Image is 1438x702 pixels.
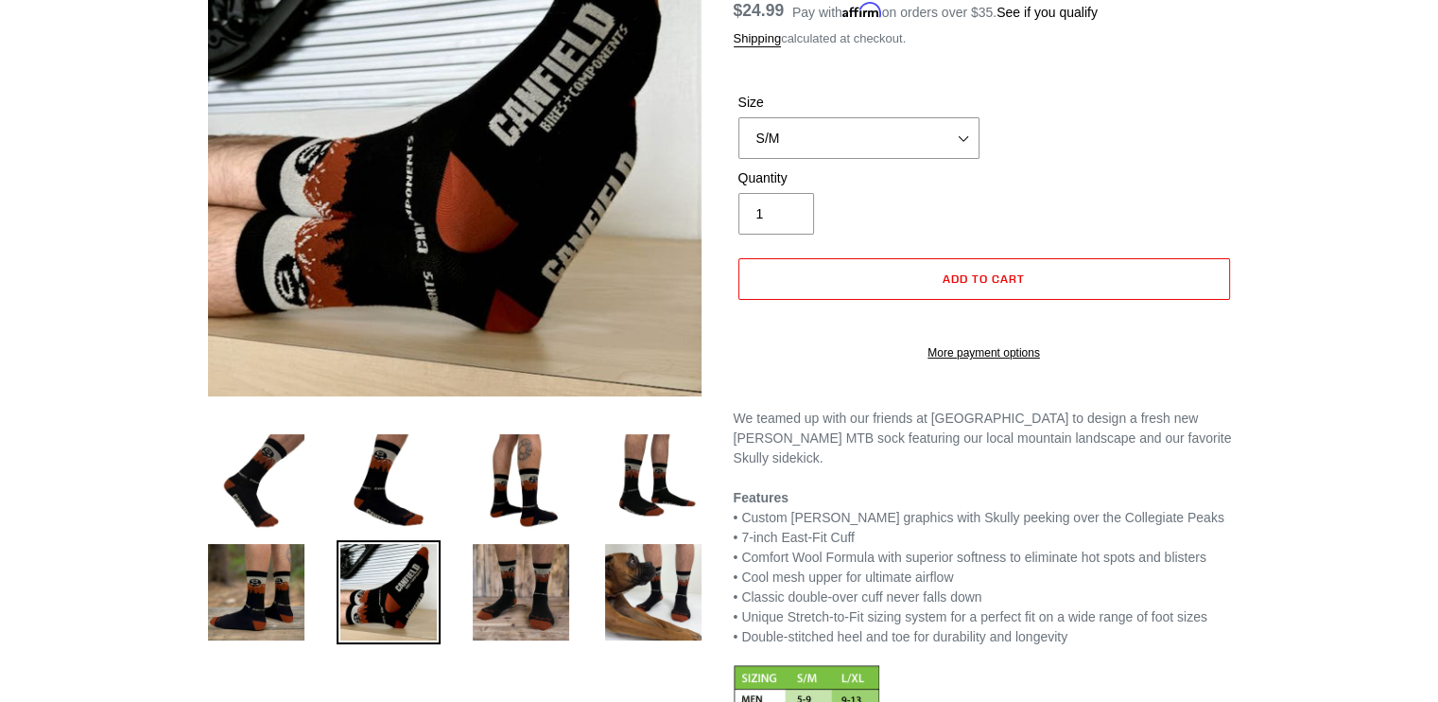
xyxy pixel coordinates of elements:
[469,540,573,644] img: Load image into Gallery viewer, Canfield-Collegiate-Skully-MTB-Socks
[738,93,979,113] label: Size
[738,258,1230,300] button: Add to cart
[943,272,1025,286] span: Add to cart
[601,540,705,644] img: Load image into Gallery viewer, Canfield-Collegiate-Skully-MTB-Sock-Esther-Boxer-photo-bomb
[842,2,882,18] span: Affirm
[337,430,441,535] img: Load image into Gallery viewer, Canfield Bikes MTB Socks
[734,31,782,47] a: Shipping
[996,5,1098,20] a: See if you qualify - Learn more about Affirm Financing (opens in modal)
[738,168,979,188] label: Quantity
[204,540,308,644] img: Load image into Gallery viewer, Canfield Bikes MTB Socks
[738,344,1230,361] a: More payment options
[734,490,788,505] strong: Features
[734,1,785,20] span: $24.99
[734,409,1235,468] div: We teamed up with our friends at [GEOGRAPHIC_DATA] to design a fresh new [PERSON_NAME] MTB sock f...
[734,468,1235,647] p: • Custom [PERSON_NAME] graphics with Skully peeking over the Collegiate Peaks • 7-inch East-Fit C...
[469,430,573,535] img: Load image into Gallery viewer, Canfield Collegiate Skully Socks
[204,430,308,535] img: Load image into Gallery viewer, Canfield Collegiate Skully Socks
[601,430,705,535] img: Load image into Gallery viewer, Canfield Bikes MTB Socks
[337,540,441,644] img: Load image into Gallery viewer, Canfield Collegiate Skully Socks
[734,29,1235,48] div: calculated at checkout.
